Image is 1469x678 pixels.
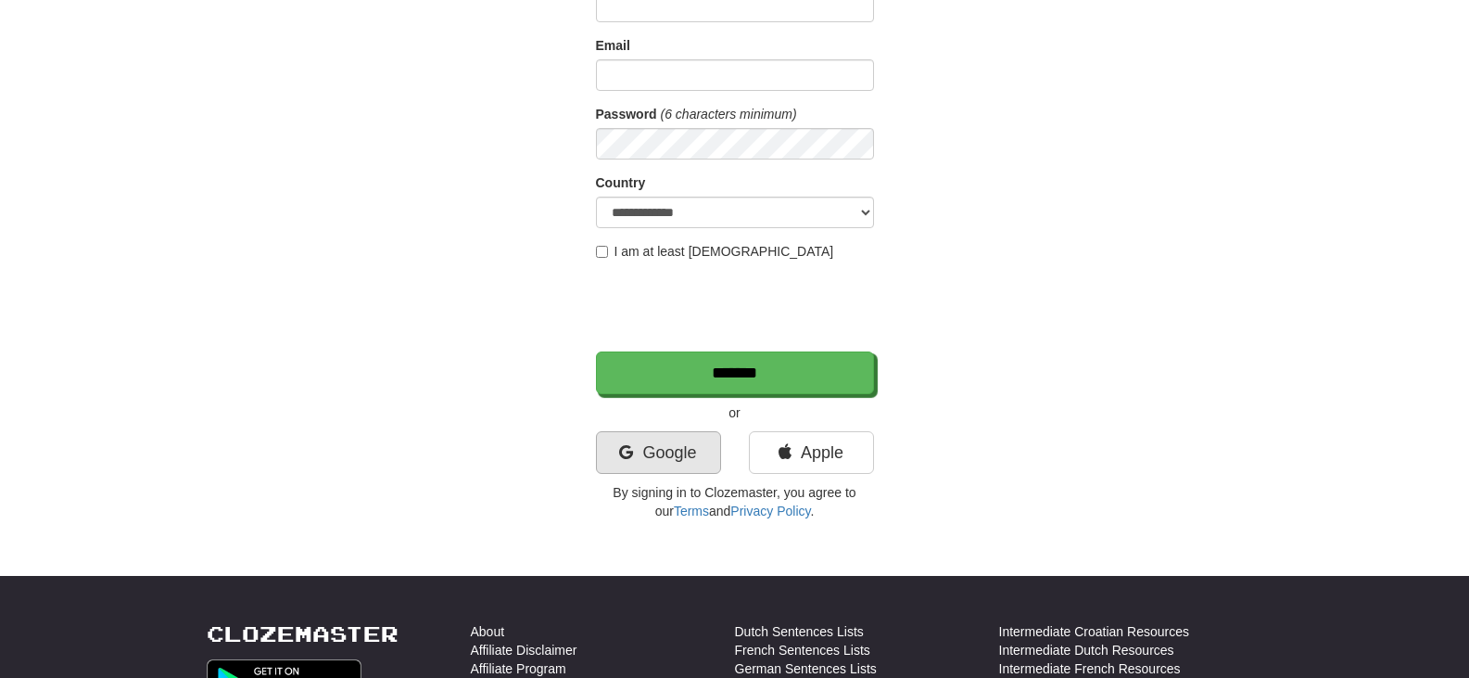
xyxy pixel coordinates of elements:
[730,504,810,518] a: Privacy Policy
[596,431,721,474] a: Google
[596,36,630,55] label: Email
[999,659,1181,678] a: Intermediate French Resources
[735,659,877,678] a: German Sentences Lists
[735,641,870,659] a: French Sentences Lists
[749,431,874,474] a: Apple
[596,483,874,520] p: By signing in to Clozemaster, you agree to our and .
[674,504,709,518] a: Terms
[596,270,878,342] iframe: reCAPTCHA
[596,242,834,261] label: I am at least [DEMOGRAPHIC_DATA]
[207,622,399,646] a: Clozemaster
[661,107,797,122] em: (6 characters minimum)
[471,641,577,659] a: Affiliate Disclaimer
[471,659,566,678] a: Affiliate Program
[999,622,1189,641] a: Intermediate Croatian Resources
[735,622,864,641] a: Dutch Sentences Lists
[471,622,505,641] a: About
[596,403,874,422] p: or
[596,173,646,192] label: Country
[596,246,608,258] input: I am at least [DEMOGRAPHIC_DATA]
[999,641,1174,659] a: Intermediate Dutch Resources
[596,105,657,123] label: Password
